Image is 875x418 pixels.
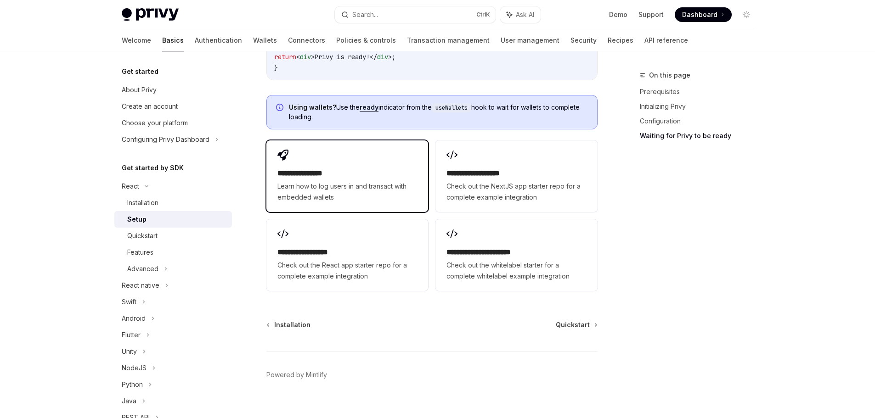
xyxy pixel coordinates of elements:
div: Unity [122,346,137,357]
span: div [377,53,388,61]
button: Toggle dark mode [739,7,754,22]
a: Dashboard [675,7,732,22]
a: Prerequisites [640,84,761,99]
div: Swift [122,296,136,307]
a: Quickstart [114,228,232,244]
svg: Info [276,104,285,113]
a: Create an account [114,98,232,115]
a: Wallets [253,29,277,51]
img: light logo [122,8,179,21]
a: Initializing Privy [640,99,761,114]
a: Transaction management [407,29,490,51]
a: Quickstart [556,320,597,329]
a: **** **** **** **** ***Check out the whitelabel starter for a complete whitelabel example integra... [435,219,597,291]
a: ready [360,103,378,111]
div: Installation [127,197,158,208]
div: Features [127,247,153,258]
div: Python [122,379,143,390]
a: Choose your platform [114,115,232,131]
h5: Get started by SDK [122,162,184,173]
span: Use the indicator from the hook to wait for wallets to complete loading. [289,103,588,122]
div: NodeJS [122,362,147,373]
a: Waiting for Privy to be ready [640,128,761,143]
code: useWallets [432,103,471,112]
a: Connectors [288,29,325,51]
span: Ctrl K [476,11,490,18]
span: div [300,53,311,61]
a: Recipes [608,29,633,51]
span: Privy is ready! [315,53,370,61]
a: API reference [644,29,688,51]
a: User management [501,29,559,51]
strong: Using wallets? [289,103,336,111]
a: About Privy [114,82,232,98]
span: Learn how to log users in and transact with embedded wallets [277,181,417,203]
span: < [296,53,300,61]
a: **** **** **** ****Check out the NextJS app starter repo for a complete example integration [435,140,597,212]
span: Ask AI [516,10,534,19]
a: Welcome [122,29,151,51]
span: Check out the whitelabel starter for a complete whitelabel example integration [446,260,586,282]
a: Configuration [640,114,761,128]
a: **** **** **** *Learn how to log users in and transact with embedded wallets [266,140,428,212]
div: Java [122,396,136,407]
span: </ [370,53,377,61]
div: Quickstart [127,230,158,241]
button: Ask AI [500,6,541,23]
div: Create an account [122,101,178,112]
span: Quickstart [556,320,590,329]
a: Policies & controls [336,29,396,51]
div: Setup [127,214,147,225]
span: ; [392,53,395,61]
div: Configuring Privy Dashboard [122,134,209,145]
a: Installation [114,195,232,211]
div: Android [122,313,146,324]
a: Features [114,244,232,261]
span: On this page [649,70,690,81]
div: React native [122,280,159,291]
span: } [274,64,278,72]
span: return [274,53,296,61]
span: Check out the NextJS app starter repo for a complete example integration [446,181,586,203]
div: Flutter [122,329,141,340]
a: **** **** **** ***Check out the React app starter repo for a complete example integration [266,219,428,291]
button: Search...CtrlK [335,6,496,23]
a: Security [570,29,597,51]
span: Dashboard [682,10,717,19]
a: Setup [114,211,232,228]
span: Installation [274,320,310,329]
a: Powered by Mintlify [266,370,327,379]
a: Support [638,10,664,19]
span: > [311,53,315,61]
h5: Get started [122,66,158,77]
div: Advanced [127,263,158,274]
span: Check out the React app starter repo for a complete example integration [277,260,417,282]
span: > [388,53,392,61]
a: Demo [609,10,627,19]
div: React [122,181,139,192]
div: Choose your platform [122,117,188,128]
div: About Privy [122,84,157,95]
a: Basics [162,29,184,51]
a: Installation [267,320,310,329]
div: Search... [352,9,378,20]
a: Authentication [195,29,242,51]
